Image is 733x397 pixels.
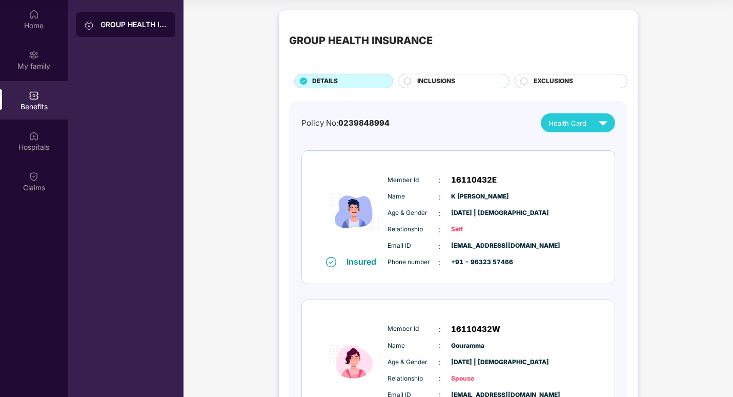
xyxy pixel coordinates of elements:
[29,90,39,101] img: svg+xml;base64,PHN2ZyBpZD0iQmVuZWZpdHMiIHhtbG5zPSJodHRwOi8vd3d3LnczLm9yZy8yMDAwL3N2ZyIgd2lkdGg9Ij...
[388,374,439,384] span: Relationship
[326,257,336,267] img: svg+xml;base64,PHN2ZyB4bWxucz0iaHR0cDovL3d3dy53My5vcmcvMjAwMC9zdmciIHdpZHRoPSIxNiIgaGVpZ2h0PSIxNi...
[301,117,390,129] div: Policy No:
[451,192,502,202] span: K [PERSON_NAME]
[439,257,441,268] span: :
[388,192,439,202] span: Name
[439,324,441,335] span: :
[388,341,439,351] span: Name
[439,224,441,235] span: :
[312,76,338,86] span: DETAILS
[439,191,441,203] span: :
[439,340,441,351] span: :
[347,256,382,267] div: Insured
[439,208,441,219] span: :
[451,225,502,234] span: Self
[84,20,94,30] img: svg+xml;base64,PHN2ZyB3aWR0aD0iMjAiIGhlaWdodD0iMjAiIHZpZXdCb3g9IjAgMCAyMCAyMCIgZmlsbD0ibm9uZSIgeG...
[451,358,502,367] span: [DATE] | [DEMOGRAPHIC_DATA]
[29,131,39,141] img: svg+xml;base64,PHN2ZyBpZD0iSG9zcGl0YWxzIiB4bWxucz0iaHR0cDovL3d3dy53My5vcmcvMjAwMC9zdmciIHdpZHRoPS...
[388,257,439,267] span: Phone number
[388,175,439,185] span: Member Id
[451,208,502,218] span: [DATE] | [DEMOGRAPHIC_DATA]
[451,374,502,384] span: Spouse
[548,118,586,128] span: Health Card
[451,257,502,267] span: +91 - 96323 57466
[388,225,439,234] span: Relationship
[594,114,612,132] img: svg+xml;base64,PHN2ZyB4bWxucz0iaHR0cDovL3d3dy53My5vcmcvMjAwMC9zdmciIHZpZXdCb3g9IjAgMCAyNCAyNCIgd2...
[439,373,441,384] span: :
[29,171,39,182] img: svg+xml;base64,PHN2ZyBpZD0iQ2xhaW0iIHhtbG5zPSJodHRwOi8vd3d3LnczLm9yZy8yMDAwL3N2ZyIgd2lkdGg9IjIwIi...
[417,76,455,86] span: INCLUSIONS
[451,341,502,351] span: Gouramma
[323,167,385,255] img: icon
[100,19,167,30] div: GROUP HEALTH INSURANCE
[29,50,39,60] img: svg+xml;base64,PHN2ZyB3aWR0aD0iMjAiIGhlaWdodD0iMjAiIHZpZXdCb3g9IjAgMCAyMCAyMCIgZmlsbD0ibm9uZSIgeG...
[388,324,439,334] span: Member Id
[451,241,502,251] span: [EMAIL_ADDRESS][DOMAIN_NAME]
[388,241,439,251] span: Email ID
[388,358,439,367] span: Age & Gender
[439,356,441,368] span: :
[289,33,433,49] div: GROUP HEALTH INSURANCE
[29,9,39,19] img: svg+xml;base64,PHN2ZyBpZD0iSG9tZSIgeG1sbnM9Imh0dHA6Ly93d3cudzMub3JnLzIwMDAvc3ZnIiB3aWR0aD0iMjAiIG...
[388,208,439,218] span: Age & Gender
[451,174,497,186] span: 16110432E
[541,113,615,132] button: Health Card
[451,323,500,335] span: 16110432W
[439,241,441,252] span: :
[534,76,573,86] span: EXCLUSIONS
[439,174,441,186] span: :
[338,118,390,128] span: 0239848994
